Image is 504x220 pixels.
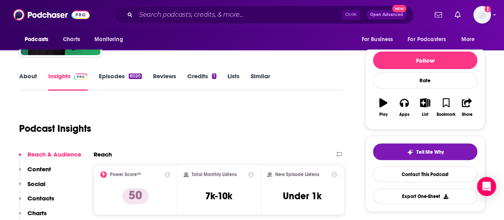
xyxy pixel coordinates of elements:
[19,194,54,209] button: Contacts
[110,172,141,177] h2: Power Score™
[19,123,91,135] h1: Podcast Insights
[27,194,54,202] p: Contacts
[373,166,477,182] a: Contact This Podcast
[373,93,394,122] button: Play
[477,177,496,196] div: Open Intercom Messenger
[99,72,142,91] a: Episodes8020
[392,5,406,12] span: New
[94,34,123,45] span: Monitoring
[416,149,444,155] span: Tell Me Why
[484,6,491,12] svg: Add a profile image
[27,165,51,173] p: Content
[25,34,48,45] span: Podcasts
[373,188,477,204] button: Export One-Sheet
[192,172,237,177] h2: Total Monthly Listens
[435,93,456,122] button: Bookmark
[399,112,410,117] div: Apps
[361,34,393,45] span: For Business
[58,32,85,47] a: Charts
[437,112,455,117] div: Bookmark
[19,151,81,165] button: Reach & Audience
[19,180,45,195] button: Social
[373,72,477,89] div: Rate
[94,151,112,158] h2: Reach
[212,73,216,79] div: 1
[205,190,232,202] h3: 7k-10k
[451,8,464,22] a: Show notifications dropdown
[431,8,445,22] a: Show notifications dropdown
[402,32,457,47] button: open menu
[373,52,477,69] button: Follow
[19,72,37,91] a: About
[89,32,133,47] button: open menu
[461,34,475,45] span: More
[19,165,51,180] button: Content
[74,73,88,80] img: Podchaser Pro
[27,209,47,217] p: Charts
[373,143,477,160] button: tell me why sparkleTell Me Why
[407,149,413,155] img: tell me why sparkle
[394,93,414,122] button: Apps
[422,112,428,117] div: List
[457,93,477,122] button: Share
[187,72,216,91] a: Credits1
[473,6,491,24] button: Show profile menu
[153,72,176,91] a: Reviews
[122,188,149,204] p: 50
[48,72,88,91] a: InsightsPodchaser Pro
[63,34,80,45] span: Charts
[415,93,435,122] button: List
[456,32,485,47] button: open menu
[19,32,59,47] button: open menu
[27,151,81,158] p: Reach & Audience
[379,112,388,117] div: Play
[136,8,341,21] input: Search podcasts, credits, & more...
[129,73,142,79] div: 8020
[27,180,45,188] p: Social
[473,6,491,24] span: Logged in as BerkMarc
[114,6,414,24] div: Search podcasts, credits, & more...
[275,172,319,177] h2: New Episode Listens
[13,7,90,22] img: Podchaser - Follow, Share and Rate Podcasts
[473,6,491,24] img: User Profile
[356,32,403,47] button: open menu
[341,10,360,20] span: Ctrl K
[461,112,472,117] div: Share
[370,13,403,17] span: Open Advanced
[227,72,239,91] a: Lists
[283,190,322,202] h3: Under 1k
[367,10,407,20] button: Open AdvancedNew
[251,72,270,91] a: Similar
[408,34,446,45] span: For Podcasters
